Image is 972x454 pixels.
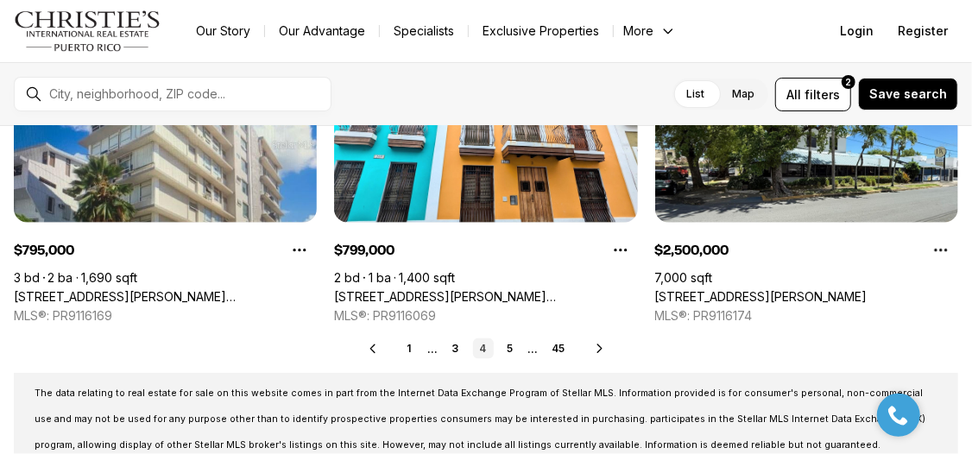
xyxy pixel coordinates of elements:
label: Map [718,79,768,110]
button: More [614,19,686,43]
a: Our Story [182,19,264,43]
button: Property options [603,233,638,268]
nav: Pagination [401,338,572,359]
a: 3 [445,338,466,359]
button: Save search [858,78,958,110]
a: 1 [401,338,421,359]
a: 45 [546,338,572,359]
li: ... [428,343,439,356]
span: Save search [869,87,947,101]
button: Property options [924,233,958,268]
a: 271 CALLE DE LA LUNA #3F, SAN JUAN PR, 00901 [334,289,637,305]
a: Specialists [380,19,468,43]
span: The data relating to real estate for sale on this website comes in part from the Internet Data Ex... [35,388,925,451]
button: Property options [282,233,317,268]
a: 5 [501,338,521,359]
label: List [672,79,718,110]
button: Allfilters2 [775,78,851,111]
a: Our Advantage [265,19,379,43]
button: Login [830,14,884,48]
img: logo [14,10,161,52]
a: 33 & 35 CAOBA, SAN JUAN PR, 00913 [655,289,868,305]
span: Register [898,24,948,38]
span: 2 [846,75,852,89]
a: 4 [473,338,494,359]
a: 69 SANTIAGO IGLESIA #5A, SAN JUAN PR, 00907 [14,289,317,305]
a: Exclusive Properties [469,19,613,43]
button: Register [887,14,958,48]
li: ... [528,343,539,356]
span: filters [805,85,840,104]
span: Login [840,24,874,38]
span: All [786,85,801,104]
